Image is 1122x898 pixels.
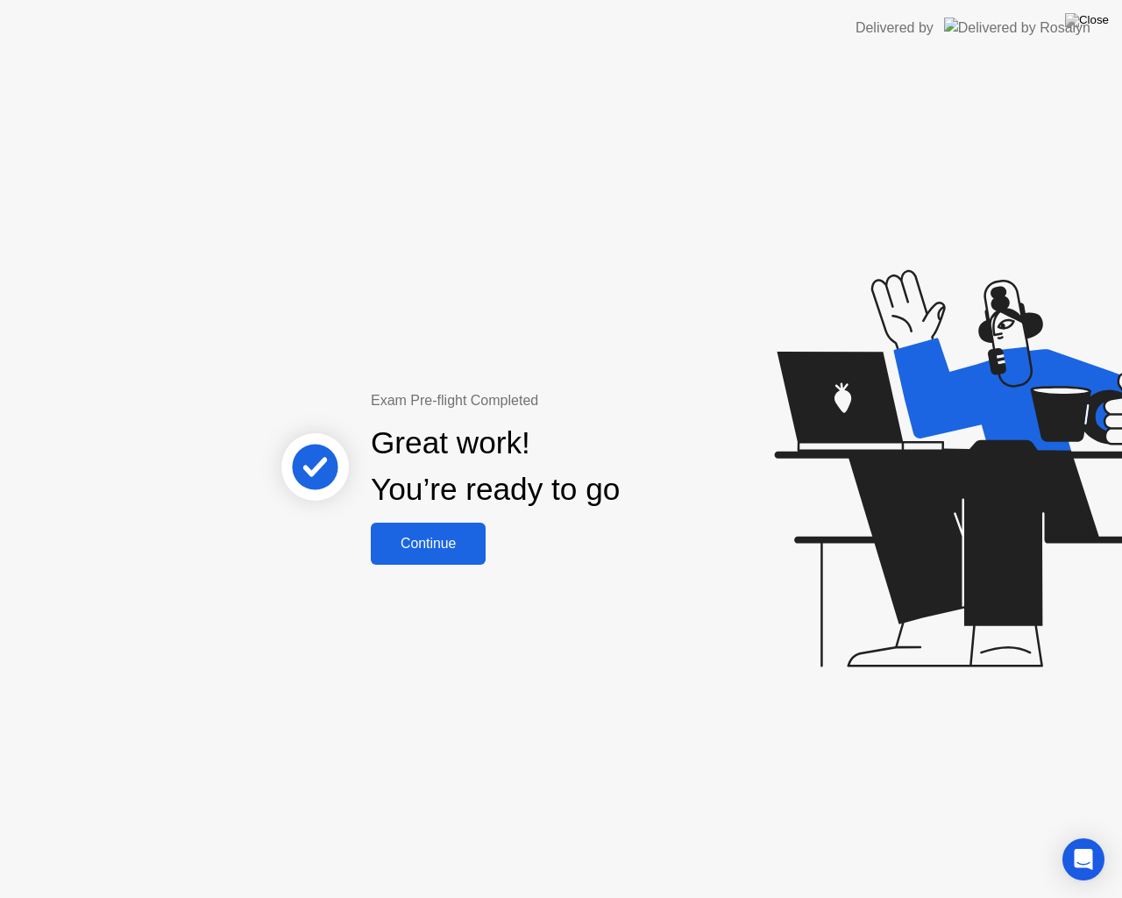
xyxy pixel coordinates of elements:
[944,18,1090,38] img: Delivered by Rosalyn
[371,420,620,513] div: Great work! You’re ready to go
[371,390,733,411] div: Exam Pre-flight Completed
[1062,838,1104,880] div: Open Intercom Messenger
[376,536,480,552] div: Continue
[856,18,934,39] div: Delivered by
[1065,13,1109,27] img: Close
[371,523,486,565] button: Continue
